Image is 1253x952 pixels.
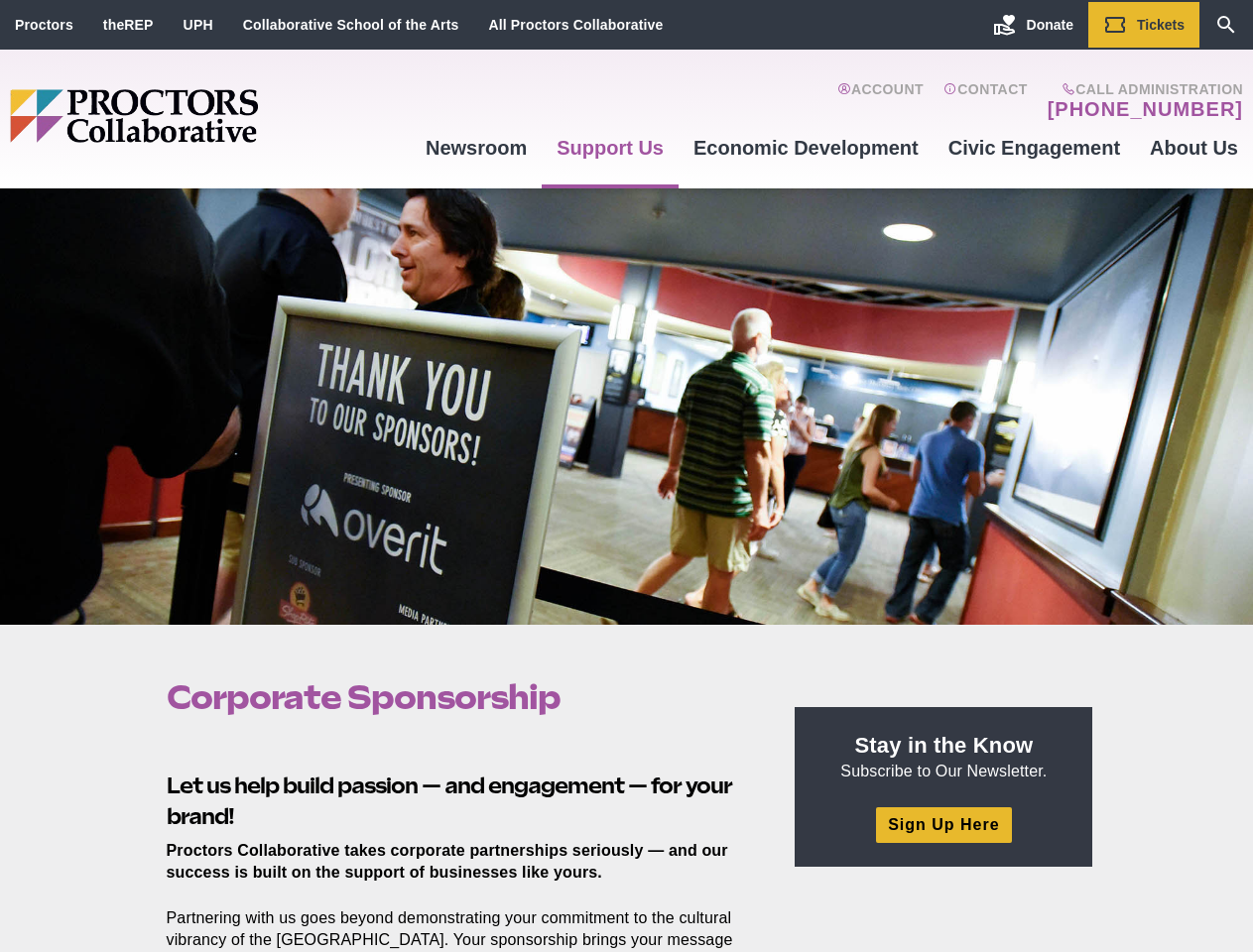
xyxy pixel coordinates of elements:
p: Subscribe to Our Newsletter. [818,731,1068,782]
strong: Stay in the Know [855,733,1034,758]
a: Contact [943,81,1028,121]
a: Donate [978,2,1088,48]
h2: Let us help build passion — and engagement — for your brand! [167,740,750,831]
a: Proctors [15,17,73,33]
img: Proctors logo [10,89,411,143]
a: Newsroom [411,121,542,175]
a: All Proctors Collaborative [488,17,663,33]
a: theREP [103,17,154,33]
a: Search [1199,2,1253,48]
h1: Corporate Sponsorship [167,678,750,716]
a: Economic Development [679,121,934,175]
a: Support Us [542,121,679,175]
strong: Proctors Collaborative takes corporate partnerships seriously — and our success is built on the s... [167,842,728,881]
span: Donate [1027,17,1073,33]
a: Collaborative School of the Arts [243,17,459,33]
a: Account [837,81,924,121]
span: Tickets [1137,17,1185,33]
a: Tickets [1088,2,1199,48]
a: Sign Up Here [876,807,1011,842]
a: [PHONE_NUMBER] [1048,97,1243,121]
a: Civic Engagement [934,121,1135,175]
a: UPH [184,17,213,33]
span: Call Administration [1042,81,1243,97]
a: About Us [1135,121,1253,175]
